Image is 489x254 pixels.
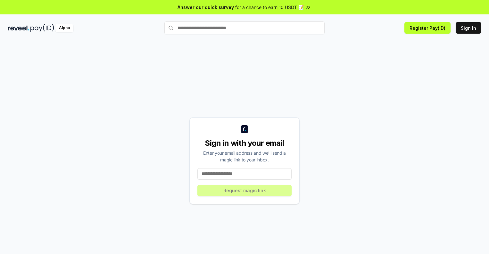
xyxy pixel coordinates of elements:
span: Answer our quick survey [178,4,234,11]
div: Alpha [55,24,73,32]
div: Enter your email address and we’ll send a magic link to your inbox. [197,150,292,163]
button: Register Pay(ID) [404,22,451,34]
button: Sign In [456,22,481,34]
img: pay_id [30,24,54,32]
img: logo_small [241,125,248,133]
span: for a chance to earn 10 USDT 📝 [235,4,304,11]
div: Sign in with your email [197,138,292,148]
img: reveel_dark [8,24,29,32]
